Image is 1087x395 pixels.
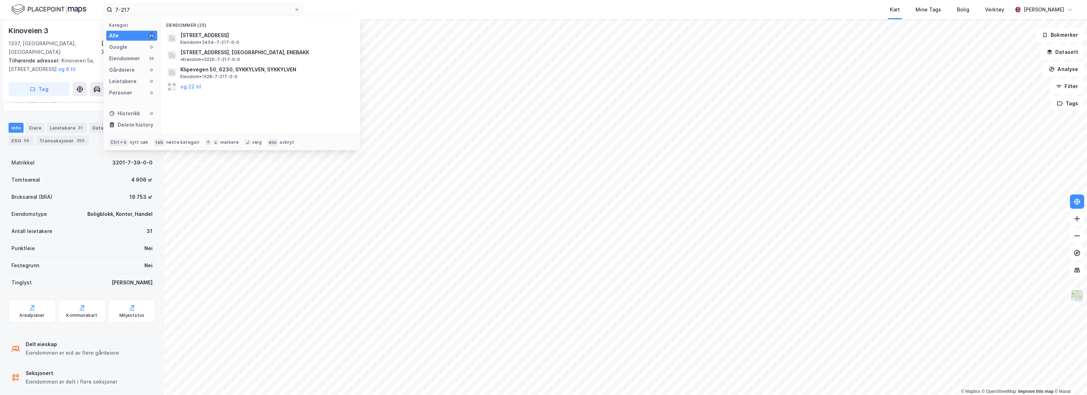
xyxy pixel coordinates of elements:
div: Kart [890,5,900,14]
div: Info [9,123,24,133]
div: 0 [149,67,154,73]
div: neste kategori [166,140,200,145]
span: Klipevegen 50, 6230, SYKKYLVEN, SYKKYLVEN [180,65,352,74]
span: [STREET_ADDRESS] [180,31,352,40]
div: Kinoveien 3 [9,25,50,36]
div: Nei [144,244,153,253]
div: avbryt [280,140,294,145]
div: Miljøstatus [119,313,144,318]
span: Tilhørende adresser: [9,57,61,64]
button: Tags [1051,96,1084,111]
div: 25 [149,56,154,61]
div: tab [154,139,165,146]
button: Analyse [1043,62,1084,76]
div: Verktøy [985,5,1004,14]
a: Improve this map [1018,389,1053,394]
span: Eiendom • 1528-7-217-0-0 [180,74,237,80]
div: Gårdeiere [109,66,135,74]
div: Antall leietakere [11,227,52,236]
div: Kategori [109,22,157,28]
div: Tomteareal [11,176,40,184]
div: Boligblokk, Kontor, Handel [87,210,153,218]
div: Datasett [89,123,125,133]
div: nytt søk [130,140,149,145]
div: Eiendommer (25) [160,17,360,30]
button: og 22 til [180,82,201,91]
div: Eiendommen er delt i flere seksjoner [26,378,117,386]
div: [PERSON_NAME] [112,278,153,287]
button: Filter [1050,79,1084,93]
div: 19 753 ㎡ [129,193,153,201]
div: Leietakere [47,123,87,133]
div: Arealplaner [19,313,45,318]
div: Delt eieskap [26,340,119,349]
div: Personer [109,88,132,97]
div: Kontrollprogram for chat [1051,361,1087,395]
div: Mine Tags [916,5,941,14]
div: Alle [109,31,119,40]
div: 0 [149,111,154,116]
div: 3201-7-39-0-0 [112,158,153,167]
div: Seksjonert [26,369,117,378]
div: Historikk [109,109,140,118]
span: Eiendom • 3454-7-217-0-0 [180,40,239,45]
div: Festegrunn [11,261,39,270]
div: Matrikkel [11,158,35,167]
img: logo.f888ab2527a4732fd821a326f86c7f29.svg [11,3,86,16]
iframe: Chat Widget [1051,361,1087,395]
a: Mapbox [961,389,980,394]
div: velg [252,140,262,145]
div: 0 [149,79,154,84]
div: Kinoveien 5a, [STREET_ADDRESS] [9,56,150,74]
div: 250 [75,137,86,144]
div: 59 [22,137,31,144]
div: 0 [149,44,154,50]
div: ESG [9,136,34,146]
div: Leietakere [109,77,137,86]
a: OpenStreetMap [982,389,1016,394]
div: 31 [77,124,84,131]
button: Tag [9,82,70,96]
div: Bolig [957,5,969,14]
div: Google [109,43,127,51]
input: Søk på adresse, matrikkel, gårdeiere, leietakere eller personer [112,4,294,15]
div: esc [267,139,278,146]
div: 0 [149,90,154,96]
div: 1337, [GEOGRAPHIC_DATA], [GEOGRAPHIC_DATA] [9,39,101,56]
div: [GEOGRAPHIC_DATA], 7/39 [101,39,155,56]
div: Eiere [26,123,44,133]
div: [PERSON_NAME] [1024,5,1064,14]
div: Eiendommen er eid av flere gårdeiere [26,349,119,357]
div: Bruksareal (BRA) [11,193,52,201]
div: Ctrl + k [109,139,128,146]
div: Tinglyst [11,278,32,287]
div: 25 [149,33,154,39]
div: markere [220,140,239,145]
div: Eiendommer [109,54,140,63]
button: Bokmerker [1036,28,1084,42]
div: 31 [147,227,153,236]
span: Eiendom • 3220-7-217-0-0 [180,57,240,62]
div: Transaksjoner [36,136,89,146]
div: Eiendomstype [11,210,47,218]
div: Nei [144,261,153,270]
button: Datasett [1041,45,1084,59]
img: Z [1070,289,1084,303]
div: 4 906 ㎡ [131,176,153,184]
div: Punktleie [11,244,35,253]
span: • [180,57,183,62]
div: Kommunekart [66,313,97,318]
div: Delete history [118,121,153,129]
span: [STREET_ADDRESS], [GEOGRAPHIC_DATA], ENEBAKK [180,48,309,57]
